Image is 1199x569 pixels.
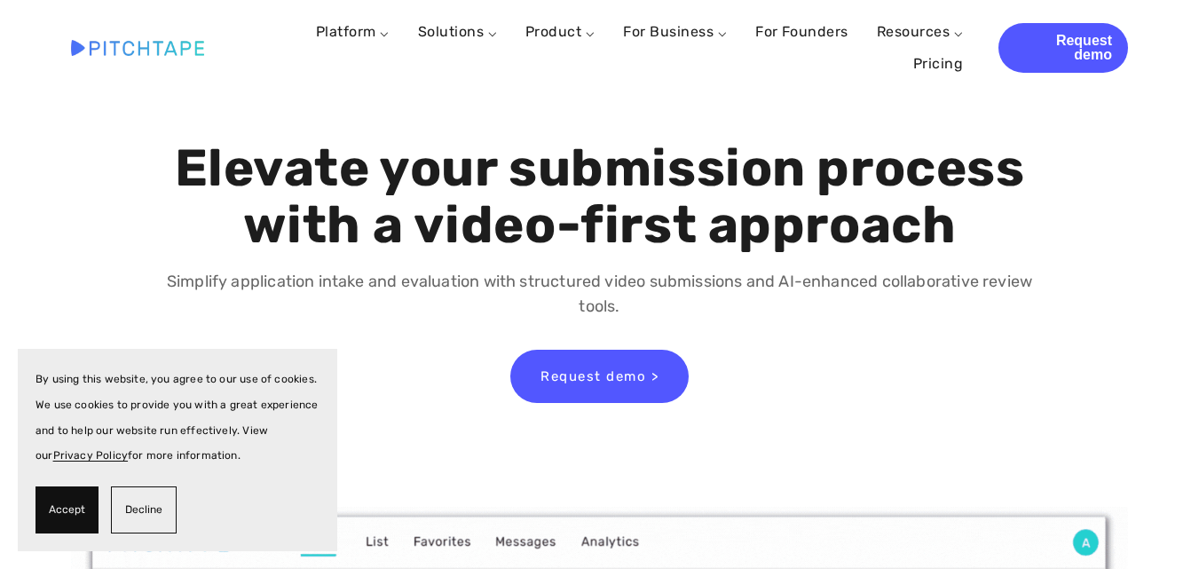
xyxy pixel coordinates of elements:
[510,350,689,403] a: Request demo >
[35,486,99,533] button: Accept
[162,140,1037,254] h1: Elevate your submission process with a video-first approach
[49,497,85,523] span: Accept
[316,23,390,40] a: Platform ⌵
[18,349,337,551] section: Cookie banner
[162,269,1037,320] p: Simplify application intake and evaluation with structured video submissions and AI-enhanced coll...
[877,23,963,40] a: Resources ⌵
[1110,484,1199,569] iframe: Chat Widget
[125,497,162,523] span: Decline
[111,486,177,533] button: Decline
[913,48,963,80] a: Pricing
[35,367,319,469] p: By using this website, you agree to our use of cookies. We use cookies to provide you with a grea...
[998,23,1128,73] a: Request demo
[525,23,595,40] a: Product ⌵
[71,40,204,55] img: Pitchtape | Video Submission Management Software
[53,449,129,462] a: Privacy Policy
[418,23,497,40] a: Solutions ⌵
[755,16,848,48] a: For Founders
[623,23,727,40] a: For Business ⌵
